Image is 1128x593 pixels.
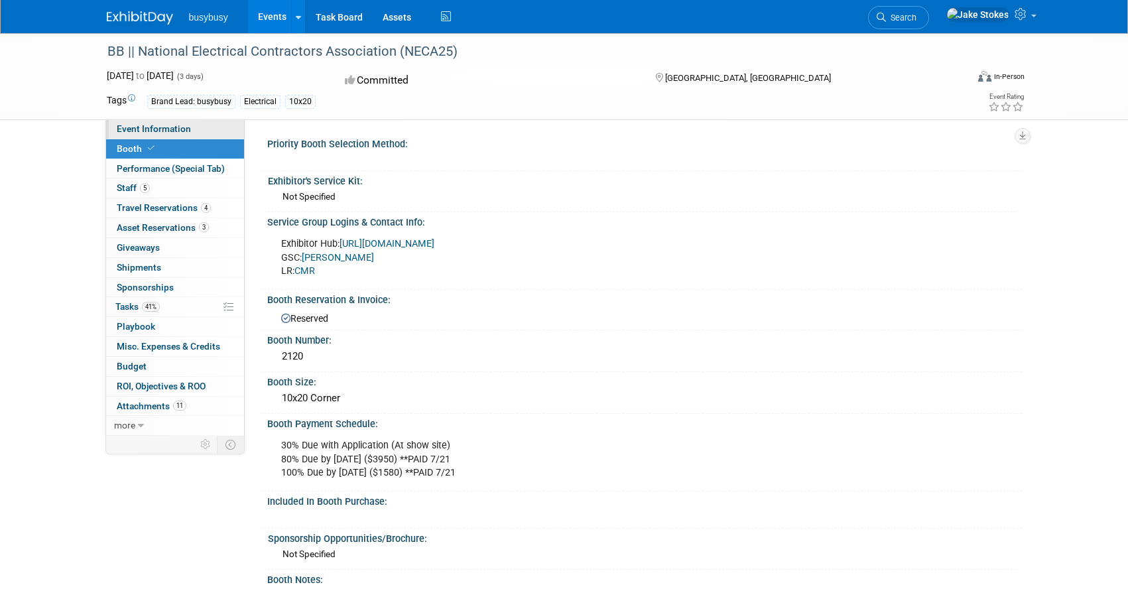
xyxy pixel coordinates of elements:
a: Performance (Special Tab) [106,159,244,178]
span: Staff [117,182,150,193]
div: Booth Notes: [267,570,1022,586]
span: [DATE] [DATE] [107,70,174,81]
div: Exhibitor Hub: GSC: LR: [272,231,875,284]
span: Asset Reservations [117,222,209,233]
a: Budget [106,357,244,376]
img: ExhibitDay [107,11,173,25]
div: 10x20 Corner [277,388,1012,409]
a: Booth [106,139,244,159]
span: Attachments [117,401,186,411]
div: Booth Size: [267,372,1022,389]
span: Sponsorships [117,282,174,293]
a: Tasks41% [106,297,244,316]
div: Electrical [240,95,281,109]
a: Search [868,6,929,29]
span: Event Information [117,123,191,134]
span: 11 [173,401,186,411]
div: 10x20 [285,95,316,109]
div: Booth Payment Schedule: [267,414,1022,430]
div: Brand Lead: busybusy [147,95,235,109]
a: Staff5 [106,178,244,198]
img: Format-Inperson.png [978,71,991,82]
a: Sponsorships [106,278,244,297]
span: [GEOGRAPHIC_DATA], [GEOGRAPHIC_DATA] [665,73,831,83]
div: Event Rating [988,94,1024,100]
td: Toggle Event Tabs [217,436,244,453]
div: Not Specified [282,190,1011,203]
div: 30% Due with Application (At show site) 80% Due by [DATE] ($3950) **PAID 7/21 100% Due by [DATE] ... [272,432,875,486]
div: 2120 [277,346,1012,367]
a: Misc. Expenses & Credits [106,337,244,356]
span: busybusy [189,12,228,23]
span: 41% [142,302,160,312]
div: Priority Booth Selection Method: [267,134,1022,151]
div: Included In Booth Purchase: [267,492,1022,508]
a: Attachments11 [106,397,244,416]
img: Jake Stokes [946,7,1009,22]
a: CMR [294,265,315,277]
div: Exhibitor's Service Kit: [268,171,1016,188]
a: ROI, Objectives & ROO [106,377,244,396]
span: more [114,420,135,430]
div: BB || National Electrical Contractors Association (NECA25) [103,40,947,64]
a: [URL][DOMAIN_NAME] [340,238,434,249]
td: Tags [107,94,135,109]
td: Personalize Event Tab Strip [194,436,218,453]
span: 3 [199,222,209,232]
div: Event Format [889,69,1025,89]
a: Travel Reservations4 [106,198,244,218]
a: [PERSON_NAME] [302,252,374,263]
div: Not Specified [282,548,1011,560]
span: Misc. Expenses & Credits [117,341,220,352]
a: Asset Reservations3 [106,218,244,237]
span: (3 days) [176,72,204,81]
div: Booth Number: [267,330,1022,347]
a: Event Information [106,119,244,139]
div: Committed [341,69,634,92]
span: 4 [201,203,211,213]
span: ROI, Objectives & ROO [117,381,206,391]
span: Giveaways [117,242,160,253]
span: 5 [140,183,150,193]
a: Shipments [106,258,244,277]
span: Booth [117,143,157,154]
span: Shipments [117,262,161,273]
div: Booth Reservation & Invoice: [267,290,1022,306]
span: Travel Reservations [117,202,211,213]
div: Service Group Logins & Contact Info: [267,212,1022,229]
span: Search [886,13,916,23]
div: Reserved [277,308,1012,325]
a: Playbook [106,317,244,336]
div: Sponsorship Opportunities/Brochure: [268,529,1016,545]
span: Tasks [115,301,160,312]
span: to [134,70,147,81]
span: Performance (Special Tab) [117,163,225,174]
span: Budget [117,361,147,371]
i: Booth reservation complete [148,145,155,152]
div: In-Person [993,72,1025,82]
span: Playbook [117,321,155,332]
a: more [106,416,244,435]
a: Giveaways [106,238,244,257]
